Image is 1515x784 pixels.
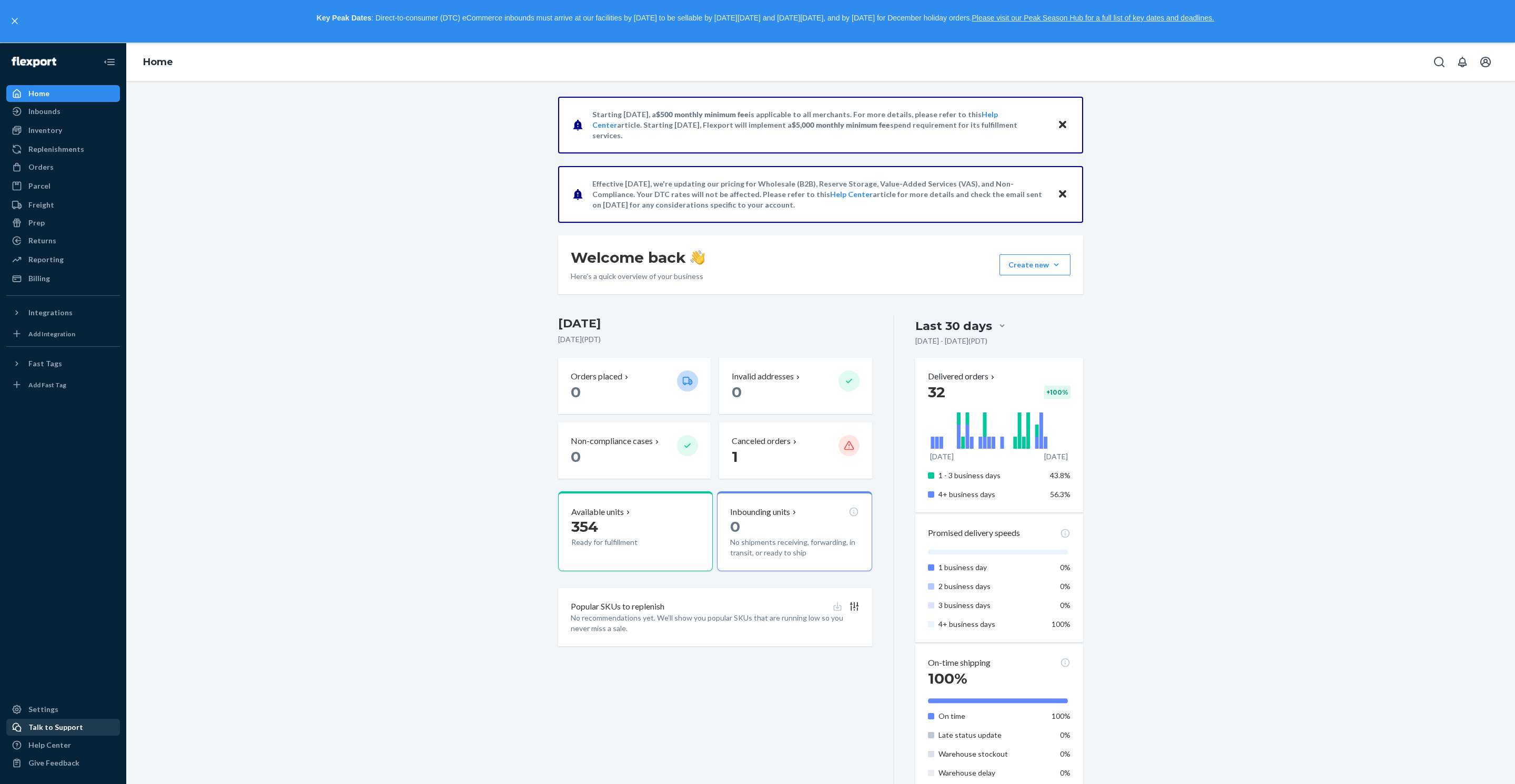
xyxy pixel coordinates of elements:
[656,110,749,119] span: $500 monthly minimum fee
[571,370,622,383] p: Orders placed
[571,506,624,518] p: Available units
[938,749,1042,759] p: Warehouse stockout
[938,489,1042,500] p: 4+ business days
[690,250,705,265] img: hand-wave emoji
[28,358,62,369] div: Fast Tags
[571,537,669,548] p: Ready for fulfillment
[732,370,794,383] p: Invalid addresses
[6,355,120,372] button: Fast Tags
[1044,451,1068,462] p: [DATE]
[6,701,120,718] a: Settings
[6,737,120,754] a: Help Center
[732,448,738,466] span: 1
[930,451,954,462] p: [DATE]
[558,334,872,345] p: [DATE] ( PDT )
[28,722,83,733] div: Talk to Support
[6,214,120,231] a: Prep
[135,47,181,78] ol: breadcrumbs
[6,122,120,139] a: Inventory
[558,315,872,332] h3: [DATE]
[1044,386,1070,399] div: + 100 %
[719,422,872,479] button: Canceled orders 1
[558,491,713,571] button: Available units354Ready for fulfillment
[915,318,992,334] div: Last 30 days
[571,435,653,447] p: Non-compliance cases
[558,358,711,414] button: Orders placed 0
[558,422,711,479] button: Non-compliance cases 0
[28,307,73,318] div: Integrations
[1060,749,1070,758] span: 0%
[28,162,54,172] div: Orders
[571,518,598,535] span: 354
[1060,730,1070,739] span: 0%
[571,613,860,634] p: No recommendations yet. We’ll show you popular SKUs that are running low so you never miss a sale.
[6,85,120,102] a: Home
[28,758,79,768] div: Give Feedback
[12,57,56,67] img: Flexport logo
[938,711,1042,721] p: On time
[928,527,1020,539] p: Promised delivery speeds
[28,704,58,715] div: Settings
[6,325,120,342] a: Add Integration
[1056,187,1069,202] button: Close
[1052,711,1070,720] span: 100%
[571,383,581,401] span: 0
[99,51,120,73] button: Close Navigation
[938,730,1042,740] p: Late status update
[571,601,664,613] p: Popular SKUs to replenish
[28,254,64,265] div: Reporting
[938,581,1042,592] p: 2 business days
[1475,51,1496,73] button: Open account menu
[928,383,945,401] span: 32
[928,657,991,669] p: On-time shipping
[28,273,50,284] div: Billing
[972,14,1214,22] a: Please visit our Peak Season Hub for a full list of key dates and deadlines.
[730,537,858,558] p: No shipments receiving, forwarding, in transit, or ready to ship
[938,470,1042,481] p: 1 - 3 business days
[28,125,62,136] div: Inventory
[6,141,120,158] a: Replenishments
[592,179,1047,210] p: Effective [DATE], we're updating our pricing for Wholesale (B2B), Reserve Storage, Value-Added Se...
[938,600,1042,611] p: 3 business days
[6,251,120,268] a: Reporting
[1060,768,1070,777] span: 0%
[938,619,1042,630] p: 4+ business days
[1060,601,1070,610] span: 0%
[6,159,120,176] a: Orders
[1060,563,1070,572] span: 0%
[732,435,791,447] p: Canceled orders
[6,197,120,213] a: Freight
[1050,490,1070,499] span: 56.3%
[6,755,120,771] button: Give Feedback
[938,562,1042,573] p: 1 business day
[1452,51,1473,73] button: Open notifications
[28,740,71,750] div: Help Center
[592,109,1047,141] p: Starting [DATE], a is applicable to all merchants. For more details, please refer to this article...
[28,106,60,117] div: Inbounds
[28,144,84,154] div: Replenishments
[6,719,120,736] a: Talk to Support
[6,376,120,393] a: Add Fast Tag
[143,56,173,68] a: Home
[999,254,1070,275] button: Create new
[717,491,872,571] button: Inbounding units0No shipments receiving, forwarding, in transit, or ready to ship
[928,370,997,383] button: Delivered orders
[25,9,1506,27] p: : Direct-to-consumer (DTC) eCommerce inbounds must arrive at our facilities by [DATE] to be sella...
[719,358,872,414] button: Invalid addresses 0
[9,16,20,26] button: close,
[6,103,120,120] a: Inbounds
[571,248,705,267] h1: Welcome back
[1060,582,1070,591] span: 0%
[928,669,967,687] span: 100%
[28,200,54,210] div: Freight
[317,14,371,22] strong: Key Peak Dates
[730,518,740,535] span: 0
[28,218,45,228] div: Prep
[6,304,120,321] button: Integrations
[6,232,120,249] a: Returns
[571,448,581,466] span: 0
[28,181,50,191] div: Parcel
[792,120,890,129] span: $5,000 monthly minimum fee
[28,88,49,99] div: Home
